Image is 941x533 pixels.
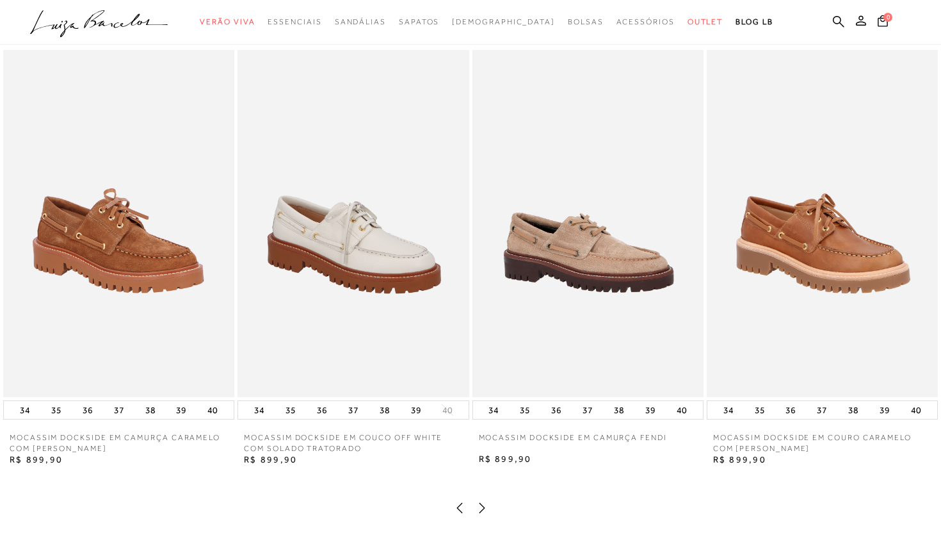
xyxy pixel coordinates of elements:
img: MOCASSIM DOCKSIDE EM CAMURÇA FENDI [472,50,704,397]
button: 37 [110,401,128,419]
span: R$ 899,90 [479,454,532,464]
button: 37 [813,401,831,419]
button: 35 [47,401,65,419]
button: 38 [610,401,628,419]
button: 39 [407,401,425,419]
img: MOCASSIM DOCKSIDE EM COUCO OFF WHITE COM SOLADO TRATORADO [237,50,469,397]
a: noSubCategoriesText [688,10,723,34]
a: noSubCategoriesText [452,10,555,34]
button: 38 [376,401,394,419]
span: R$ 899,90 [713,454,766,464]
button: 35 [516,401,534,419]
button: 40 [907,401,925,419]
button: 40 [204,401,221,419]
span: Essenciais [268,17,321,26]
button: 36 [547,401,565,419]
button: 34 [720,401,737,419]
button: 39 [876,401,894,419]
button: 39 [172,401,190,419]
a: noSubCategoriesText [616,10,675,34]
img: MOCASSIM DOCKSIDE EM CAMURÇA CARAMELO COM SOLADO TRATORADO [3,50,234,397]
button: 0 [874,14,892,31]
span: R$ 899,90 [244,454,297,464]
button: 35 [751,401,769,419]
a: MOCASSIM DOCKSIDE EM COUCO OFF WHITE COM SOLADO TRATORADO [237,432,469,454]
button: 34 [485,401,503,419]
img: MOCASSIM DOCKSIDE EM COURO CARAMELO COM SOLADO TRATORADO [707,50,938,397]
button: 37 [344,401,362,419]
a: noSubCategoriesText [335,10,386,34]
a: MOCASSIM DOCKSIDE EM CAMURÇA CARAMELO COM [PERSON_NAME] [3,432,234,454]
button: 39 [641,401,659,419]
span: Outlet [688,17,723,26]
button: 38 [141,401,159,419]
span: Sandálias [335,17,386,26]
a: MOCASSIM DOCKSIDE EM COURO CARAMELO COM [PERSON_NAME] [707,432,938,454]
button: 34 [250,401,268,419]
button: 35 [282,401,300,419]
button: 36 [79,401,97,419]
span: Verão Viva [200,17,255,26]
span: Acessórios [616,17,675,26]
a: BLOG LB [736,10,773,34]
a: MOCASSIM DOCKSIDE EM CAMURÇA FENDI [472,432,673,453]
span: [DEMOGRAPHIC_DATA] [452,17,555,26]
button: 36 [313,401,331,419]
span: Sapatos [399,17,439,26]
button: 34 [16,401,34,419]
a: noSubCategoriesText [399,10,439,34]
span: 0 [883,13,892,22]
a: noSubCategoriesText [568,10,604,34]
button: 36 [782,401,800,419]
span: R$ 899,90 [10,454,63,464]
a: noSubCategoriesText [200,10,255,34]
button: 38 [844,401,862,419]
a: noSubCategoriesText [268,10,321,34]
span: BLOG LB [736,17,773,26]
button: 40 [438,404,456,416]
button: 40 [673,401,691,419]
span: Bolsas [568,17,604,26]
button: 37 [579,401,597,419]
